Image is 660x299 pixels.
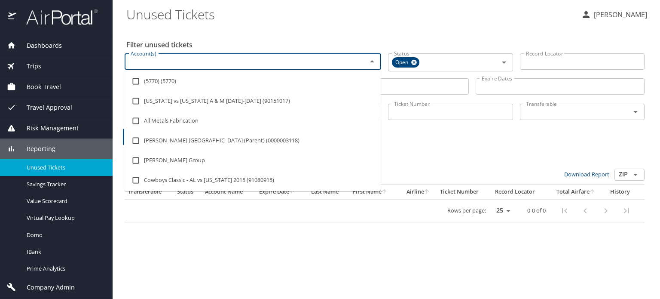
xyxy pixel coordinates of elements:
[392,58,413,67] span: Open
[366,55,378,68] button: Close
[424,189,430,195] button: sort
[27,248,102,256] span: IBank
[16,41,62,50] span: Dashboards
[629,169,642,181] button: Open
[16,82,61,92] span: Book Travel
[27,214,102,222] span: Virtual Pay Lookup
[125,185,645,222] table: custom pagination table
[492,185,548,199] th: Record Locator
[125,154,645,169] h3: 0 Results
[591,9,647,20] p: [PERSON_NAME]
[124,91,381,111] li: [US_STATE] vs [US_STATE] A & M [DATE]-[DATE] (90151017)
[123,129,151,145] button: Filter
[27,231,102,239] span: Domo
[498,56,510,68] button: Open
[27,180,102,188] span: Savings Tracker
[527,208,546,213] p: 0-0 of 0
[124,131,381,151] li: [PERSON_NAME] [GEOGRAPHIC_DATA] (Parent) (0000003118)
[16,123,79,133] span: Risk Management
[16,144,55,154] span: Reporting
[564,170,609,178] a: Download Report
[124,71,381,91] li: (5770) (5770)
[124,111,381,131] li: All Metals Fabrication
[629,106,642,118] button: Open
[27,265,102,273] span: Prime Analytics
[400,185,437,199] th: Airline
[447,208,486,213] p: Rows per page:
[124,151,381,170] li: [PERSON_NAME] Group
[124,170,381,190] li: Cowboys Classic - AL vs [US_STATE] 2015 (91080915)
[604,185,636,199] th: History
[27,197,102,205] span: Value Scorecard
[489,204,513,217] select: rows per page
[124,190,381,210] li: Dining & Events- Constellation Culinary - [PERSON_NAME] - Design Cuisine - U57
[590,189,596,195] button: sort
[382,189,388,195] button: sort
[126,38,646,52] h2: Filter unused tickets
[126,1,574,28] h1: Unused Tickets
[16,103,72,112] span: Travel Approval
[577,7,651,22] button: [PERSON_NAME]
[16,62,41,71] span: Trips
[437,185,492,199] th: Ticket Number
[8,9,17,25] img: icon-airportal.png
[16,283,75,292] span: Company Admin
[548,185,604,199] th: Total Airfare
[27,163,102,172] span: Unused Tickets
[17,9,98,25] img: airportal-logo.png
[392,57,419,68] div: Open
